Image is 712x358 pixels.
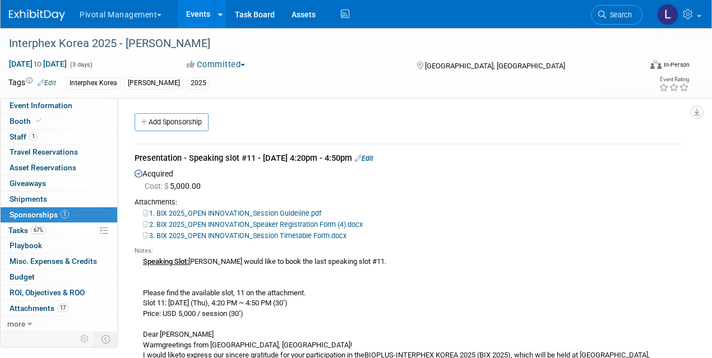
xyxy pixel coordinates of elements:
i: Booth reservation complete [36,118,41,124]
div: 2025 [187,77,210,89]
img: Format-Inperson.png [650,60,662,69]
span: Asset Reservations [10,163,76,172]
a: Attachments17 [1,301,117,316]
span: (3 days) [69,61,93,68]
a: Booth [1,114,117,129]
a: Staff1 [1,129,117,145]
span: Budget [10,272,35,281]
a: Sponsorships1 [1,207,117,222]
a: Edit [355,154,373,162]
span: [DATE] [DATE] [8,59,67,69]
span: Playbook [10,241,42,250]
td: Toggle Event Tabs [95,332,118,346]
div: Attachments: [135,197,681,207]
div: Presentation - Speaking slot #11 - [DATE] 4:20pm - 4:50pm [135,152,681,166]
div: Event Rating [659,77,689,82]
span: ROI, Objectives & ROO [10,288,85,297]
a: 3. BIX 2025_OPEN INNOVATION_Session Timetable Form.docx [143,231,346,240]
span: Cost: $ [145,182,170,190]
span: Misc. Expenses & Credits [10,257,97,266]
a: Playbook [1,238,117,253]
span: 17 [57,304,68,312]
a: Edit [38,79,56,87]
u: Speaking Slot: [143,257,188,266]
img: ExhibitDay [9,10,65,21]
a: 2. BIX 2025_OPEN INNOVATION_Speaker Registration Form (4).docx [143,220,363,229]
div: Interphex Korea [66,77,121,89]
span: Search [606,11,632,19]
span: Event Information [10,101,72,110]
span: Shipments [10,194,47,203]
a: Budget [1,269,117,285]
span: Giveaways [10,179,46,188]
span: [GEOGRAPHIC_DATA], [GEOGRAPHIC_DATA] [425,62,565,70]
span: Travel Reservations [10,147,78,156]
span: Staff [10,132,38,141]
a: Asset Reservations [1,160,117,175]
a: ROI, Objectives & ROO [1,285,117,300]
button: Committed [183,59,249,71]
a: Shipments [1,192,117,207]
a: Giveaways [1,176,117,191]
span: Attachments [10,304,68,313]
span: 5,000.00 [145,182,205,190]
a: Search [591,5,642,25]
span: Tasks [8,226,46,235]
span: 67% [31,226,46,234]
a: Misc. Expenses & Credits [1,254,117,269]
a: Travel Reservations [1,145,117,160]
div: Notes: [135,247,681,255]
a: 1. BIX 2025_OPEN INNOVATION_Session Guideline.pdf [143,209,321,217]
a: Tasks67% [1,223,117,238]
img: Leslie Pelton [657,4,678,25]
div: Interphex Korea 2025 - [PERSON_NAME] [5,34,631,54]
span: 1 [61,210,69,218]
a: Add Sponsorship [135,113,209,131]
span: to [33,59,43,68]
a: Event Information [1,98,117,113]
div: [PERSON_NAME] [124,77,183,89]
span: more [7,319,25,328]
td: Personalize Event Tab Strip [75,332,95,346]
div: Event Format [590,58,690,75]
td: Tags [8,77,56,90]
span: Sponsorships [10,210,69,219]
span: 1 [29,132,38,141]
div: In-Person [663,61,690,69]
a: more [1,317,117,332]
span: Booth [10,117,44,125]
